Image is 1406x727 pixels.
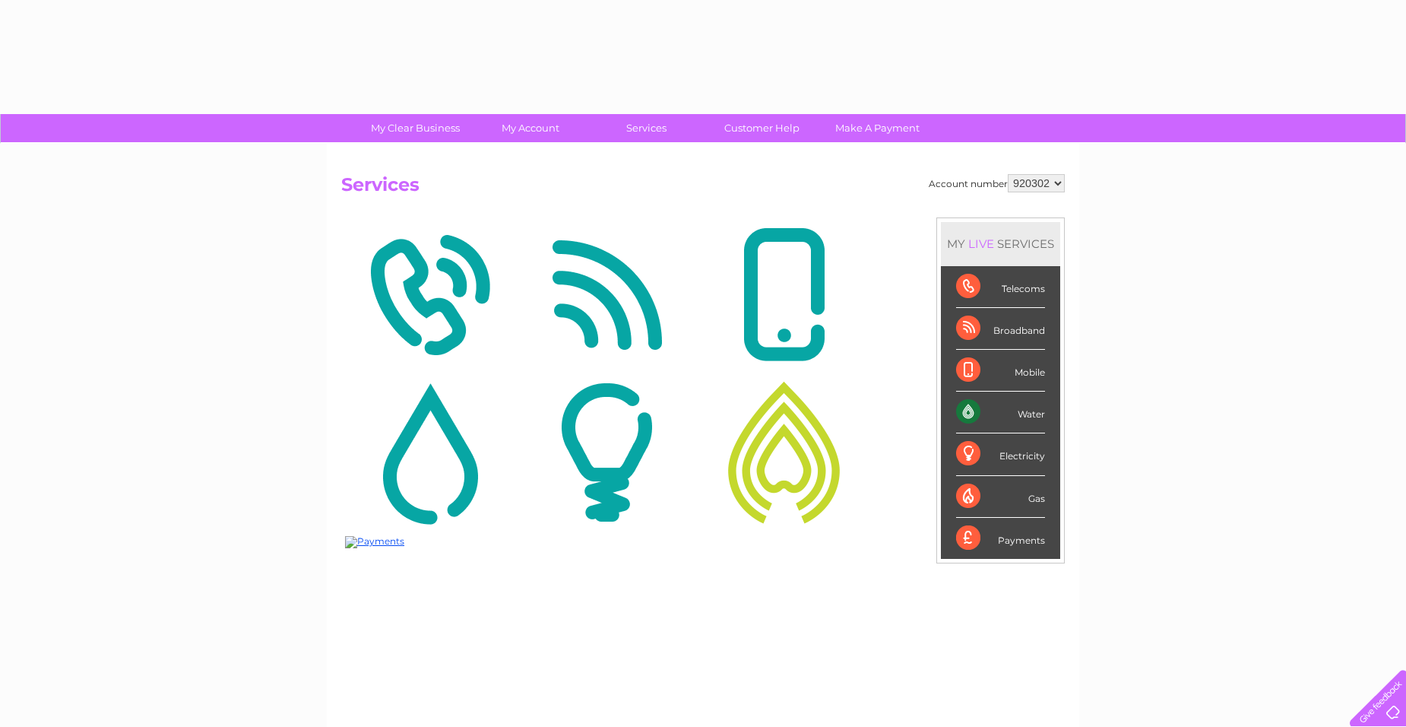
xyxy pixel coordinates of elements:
div: Gas [956,476,1045,518]
img: Mobile [699,221,869,369]
img: Electricity [522,379,692,526]
img: Telecoms [345,221,515,369]
div: Mobile [956,350,1045,392]
a: Make A Payment [815,114,940,142]
div: Telecoms [956,266,1045,308]
div: Payments [956,518,1045,559]
a: My Clear Business [353,114,478,142]
img: Gas [699,379,869,526]
a: My Account [468,114,594,142]
a: Customer Help [699,114,825,142]
h2: Services [341,174,1065,203]
div: Electricity [956,433,1045,475]
div: Water [956,392,1045,433]
img: Payments [345,536,404,548]
div: MY SERVICES [941,222,1060,265]
div: LIVE [965,237,997,251]
div: Account number [929,174,1065,192]
img: Broadband [522,221,692,369]
a: Services [584,114,709,142]
div: Broadband [956,308,1045,350]
img: Water [345,379,515,526]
